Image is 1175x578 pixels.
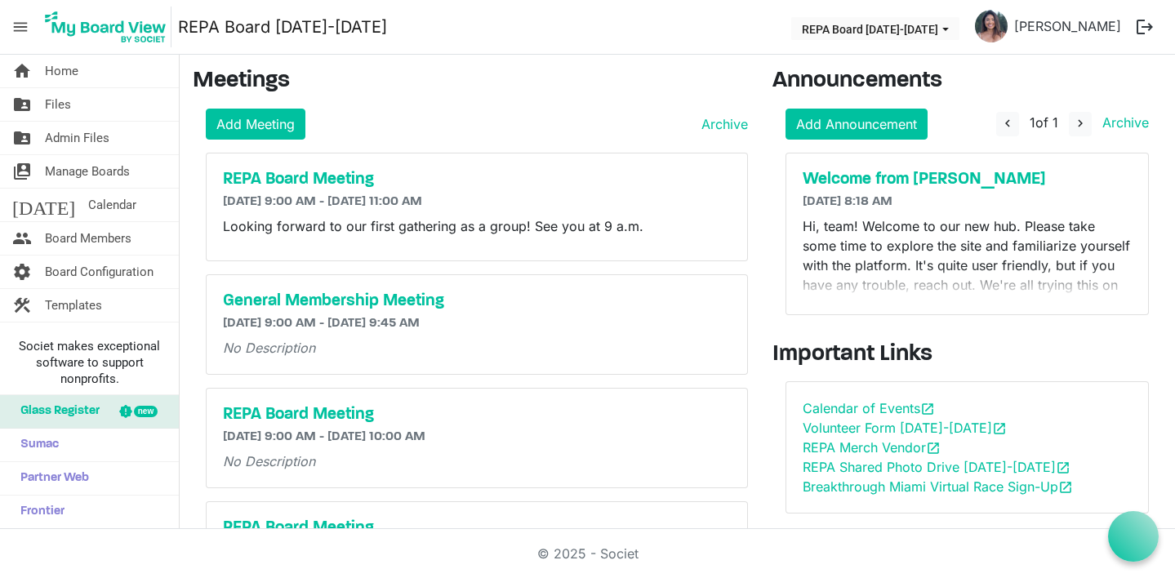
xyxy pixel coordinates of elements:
[223,405,731,425] a: REPA Board Meeting
[45,256,154,288] span: Board Configuration
[1096,114,1149,131] a: Archive
[223,451,731,471] p: No Description
[1128,10,1162,44] button: logout
[45,222,131,255] span: Board Members
[7,338,171,387] span: Societ makes exceptional software to support nonprofits.
[1073,116,1088,131] span: navigate_next
[537,545,639,562] a: © 2025 - Societ
[223,216,731,236] p: Looking forward to our first gathering as a group! See you at 9 a.m.
[996,112,1019,136] button: navigate_before
[975,10,1008,42] img: YcOm1LtmP80IA-PKU6h1PJ--Jn-4kuVIEGfr0aR6qQTzM5pdw1I7-_SZs6Ee-9uXvl2a8gAPaoRLVNHcOWYtXg_thumb.png
[45,289,102,322] span: Templates
[12,429,59,461] span: Sumac
[1069,112,1092,136] button: navigate_next
[1056,460,1070,475] span: open_in_new
[12,496,65,528] span: Frontier
[45,55,78,87] span: Home
[992,421,1007,436] span: open_in_new
[134,406,158,417] div: new
[223,291,731,311] a: General Membership Meeting
[12,122,32,154] span: folder_shared
[45,155,130,188] span: Manage Boards
[223,518,731,538] a: REPA Board Meeting
[88,189,136,221] span: Calendar
[803,216,1132,373] p: Hi, team! Welcome to our new hub. Please take some time to explore the site and familiarize yours...
[12,289,32,322] span: construction
[223,429,731,445] h6: [DATE] 9:00 AM - [DATE] 10:00 AM
[178,11,387,43] a: REPA Board [DATE]-[DATE]
[40,7,178,47] a: My Board View Logo
[803,400,935,416] a: Calendar of Eventsopen_in_new
[223,170,731,189] a: REPA Board Meeting
[803,439,941,456] a: REPA Merch Vendoropen_in_new
[45,122,109,154] span: Admin Files
[5,11,36,42] span: menu
[1008,10,1128,42] a: [PERSON_NAME]
[40,7,171,47] img: My Board View Logo
[695,114,748,134] a: Archive
[12,88,32,121] span: folder_shared
[803,459,1070,475] a: REPA Shared Photo Drive [DATE]-[DATE]open_in_new
[12,256,32,288] span: settings
[803,478,1073,495] a: Breakthrough Miami Virtual Race Sign-Upopen_in_new
[1030,114,1035,131] span: 1
[223,316,731,331] h6: [DATE] 9:00 AM - [DATE] 9:45 AM
[12,155,32,188] span: switch_account
[45,88,71,121] span: Files
[1058,480,1073,495] span: open_in_new
[1000,116,1015,131] span: navigate_before
[920,402,935,416] span: open_in_new
[772,68,1162,96] h3: Announcements
[206,109,305,140] a: Add Meeting
[1030,114,1058,131] span: of 1
[803,195,892,208] span: [DATE] 8:18 AM
[926,441,941,456] span: open_in_new
[12,462,89,495] span: Partner Web
[772,341,1162,369] h3: Important Links
[223,194,731,210] h6: [DATE] 9:00 AM - [DATE] 11:00 AM
[803,170,1132,189] a: Welcome from [PERSON_NAME]
[12,395,100,428] span: Glass Register
[786,109,928,140] a: Add Announcement
[12,55,32,87] span: home
[12,222,32,255] span: people
[791,17,959,40] button: REPA Board 2025-2026 dropdownbutton
[193,68,748,96] h3: Meetings
[803,420,1007,436] a: Volunteer Form [DATE]-[DATE]open_in_new
[12,189,75,221] span: [DATE]
[223,338,731,358] p: No Description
